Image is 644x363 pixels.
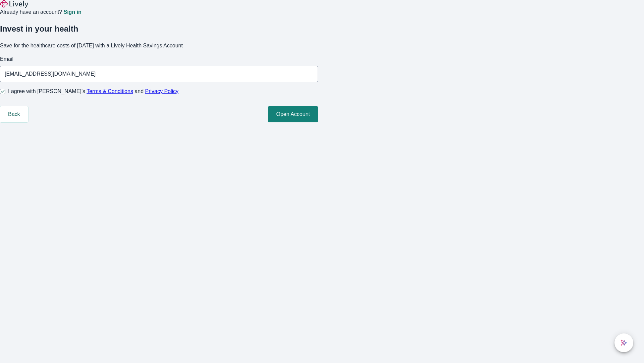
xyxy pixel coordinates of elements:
svg: Lively AI Assistant [621,339,627,346]
a: Privacy Policy [145,88,179,94]
button: Open Account [268,106,318,122]
button: chat [614,333,633,352]
a: Terms & Conditions [87,88,133,94]
a: Sign in [63,9,81,15]
span: I agree with [PERSON_NAME]’s and [8,87,178,95]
